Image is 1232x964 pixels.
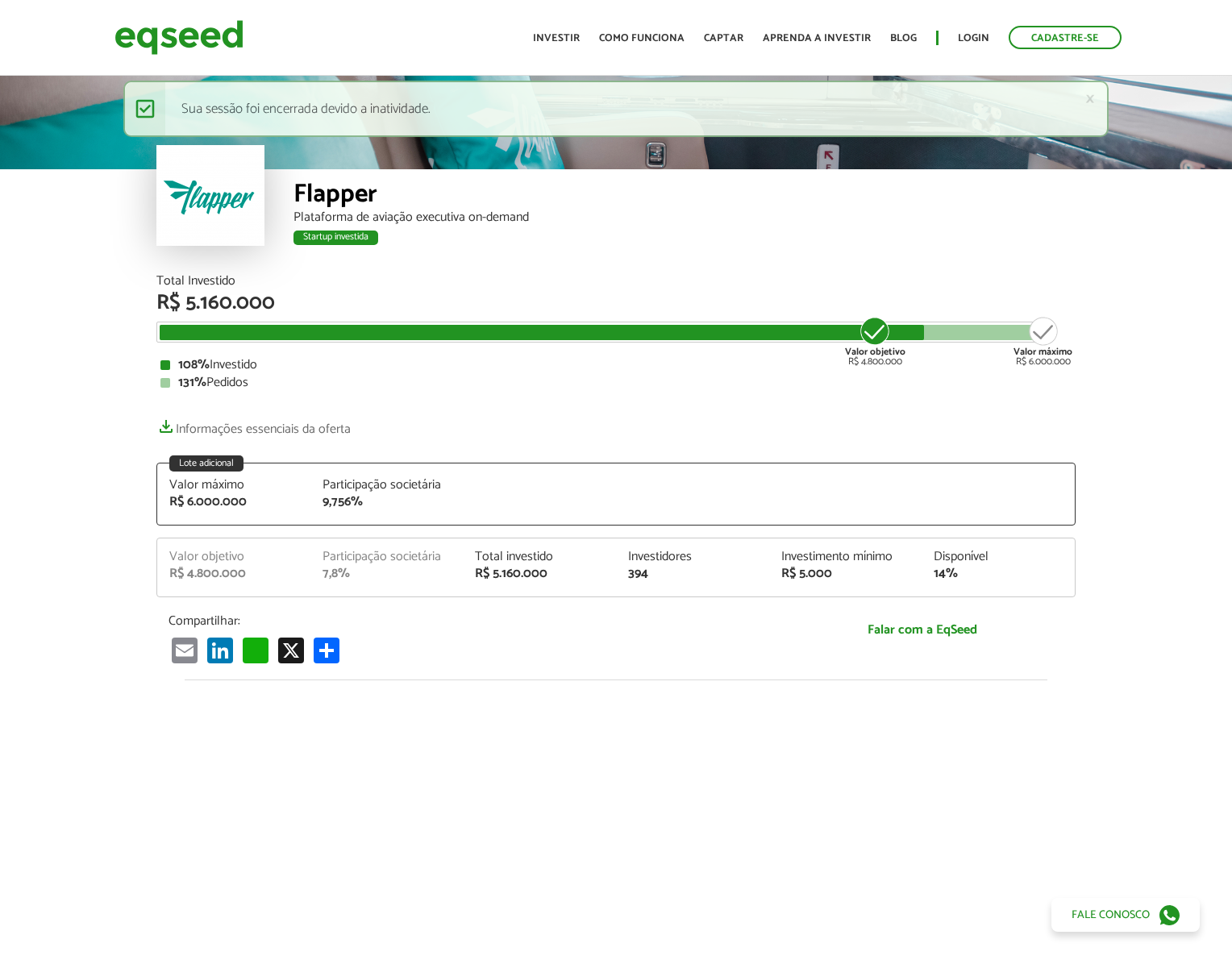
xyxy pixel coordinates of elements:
a: Fale conosco [1051,898,1200,932]
div: R$ 5.160.000 [156,293,1076,314]
div: Valor máximo [169,479,298,492]
div: R$ 5.000 [781,567,910,580]
a: X [275,637,307,663]
a: × [1085,90,1095,107]
div: 9,756% [323,496,452,509]
div: Startup investida [293,231,378,245]
a: WhatsApp [239,637,272,663]
a: Cadastre-se [1009,26,1122,49]
a: Aprenda a investir [763,33,871,44]
div: Plataforma de aviação executiva on-demand [293,211,1076,224]
a: Informações essenciais da oferta [156,413,351,436]
div: Investido [160,359,1072,372]
div: 7,8% [323,567,452,580]
a: Login [958,33,989,44]
img: EqSeed [114,16,243,59]
div: R$ 5.160.000 [475,567,604,580]
div: 14% [934,567,1063,580]
p: Compartilhar: [169,613,757,629]
div: Investidores [628,551,757,563]
div: Total investido [475,551,604,563]
a: Share [310,637,343,663]
div: R$ 6.000.000 [169,496,298,509]
div: Valor objetivo [169,551,298,563]
a: Falar com a EqSeed [781,613,1063,646]
div: Pedidos [160,376,1072,389]
div: Disponível [934,551,1063,563]
div: Flapper [293,181,1076,211]
div: Participação societária [323,479,452,492]
div: 394 [628,567,757,580]
a: Como funciona [599,33,685,44]
div: Sua sessão foi encerrada devido a inatividade. [123,81,1109,137]
div: R$ 4.800.000 [169,567,298,580]
a: Blog [890,33,917,44]
div: Participação societária [323,551,452,563]
a: Captar [704,33,743,44]
div: Lote adicional [169,455,243,472]
div: Investimento mínimo [781,551,910,563]
a: Email [169,637,201,663]
div: Total Investido [156,275,1076,288]
div: R$ 6.000.000 [1013,315,1072,367]
strong: Valor objetivo [845,344,905,359]
strong: 108% [178,354,210,376]
a: LinkedIn [204,637,236,663]
strong: Valor máximo [1013,344,1072,359]
div: R$ 4.800.000 [845,315,905,367]
strong: 131% [178,372,206,393]
a: Investir [533,33,580,44]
